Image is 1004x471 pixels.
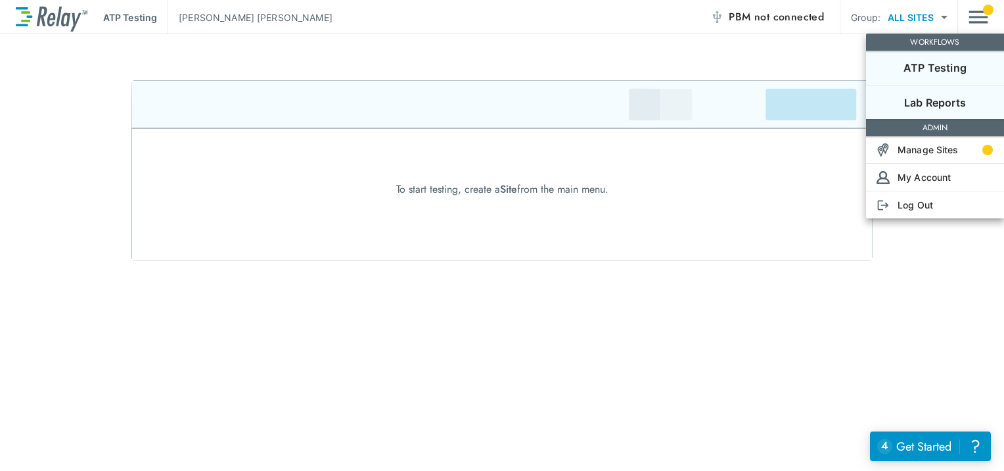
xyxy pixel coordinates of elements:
[898,198,933,212] p: Log Out
[898,143,959,157] p: Manage Sites
[869,36,1001,48] p: WORKFLOWS
[877,199,890,212] img: Log Out Icon
[869,122,1001,134] p: ADMIN
[898,170,951,184] p: My Account
[877,171,890,184] img: Account
[904,95,966,111] p: Lab Reports
[877,143,890,157] img: Sites
[903,60,967,76] p: ATP Testing
[870,432,991,461] iframe: Resource center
